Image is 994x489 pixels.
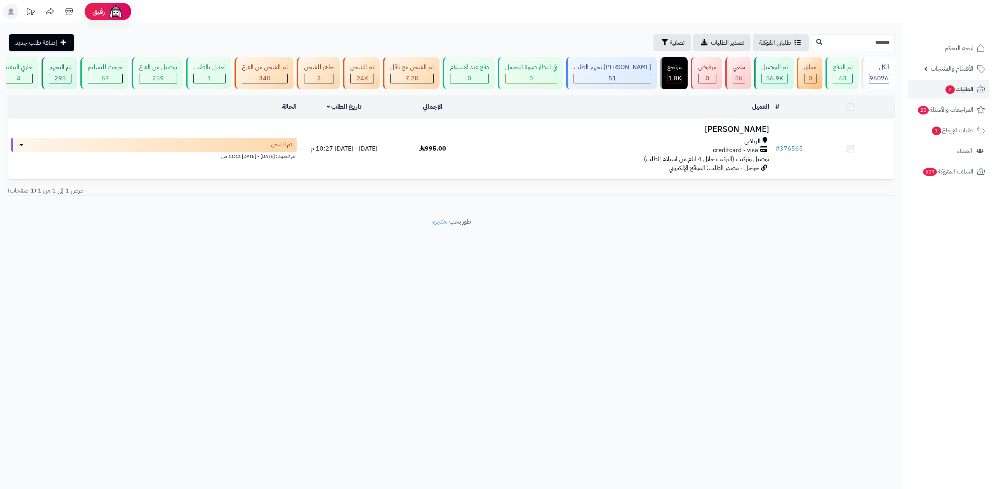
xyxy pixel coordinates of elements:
span: 509 [923,168,937,176]
div: 1834 [668,74,681,83]
a: طلبات الإرجاع1 [908,121,989,140]
a: تم التجهيز 295 [40,57,79,89]
div: 24030 [351,74,374,83]
div: خرجت للتسليم [88,63,123,72]
a: تم التوصيل 56.9K [752,57,795,89]
span: 1.8K [668,74,681,83]
a: الطلبات2 [908,80,989,99]
div: 0 [699,74,716,83]
img: ai-face.png [108,4,123,19]
div: 4 [5,74,32,83]
div: 51 [574,74,651,83]
span: الطلبات [945,84,973,95]
span: 0 [706,74,709,83]
div: جاهز للشحن [304,63,334,72]
div: في انتظار صورة التحويل [505,63,557,72]
a: تم الدفع 63 [824,57,860,89]
span: 995.00 [419,144,446,153]
span: 295 [54,74,66,83]
div: توصيل من الفرع [139,63,177,72]
span: creditcard - visa [713,146,758,155]
span: إضافة طلب جديد [15,38,57,47]
span: السلات المتروكة [922,166,973,177]
a: تعديل بالطلب 1 [184,57,233,89]
div: 0 [506,74,557,83]
a: # [775,102,779,111]
span: 1 [932,127,942,135]
div: 4993 [733,74,745,83]
a: السلات المتروكة509 [908,162,989,181]
a: مرتجع 1.8K [659,57,689,89]
img: logo-2.png [941,6,987,22]
a: إضافة طلب جديد [9,34,74,51]
a: #376565 [775,144,803,153]
span: 259 [152,74,164,83]
span: جوجل - مصدر الطلب: الموقع الإلكتروني [669,163,759,173]
a: تم الشحن 24K [341,57,381,89]
a: المراجعات والأسئلة20 [908,101,989,119]
div: تم الشحن من الفرع [242,63,288,72]
a: طلباتي المُوكلة [753,34,809,51]
div: 295 [49,74,71,83]
div: اخر تحديث: [DATE] - [DATE] 11:12 ص [11,152,297,160]
span: 7.2K [405,74,419,83]
a: تاريخ الطلب [327,102,362,111]
span: 51 [608,74,616,83]
div: عرض 1 إلى 1 من 1 (1 صفحات) [2,186,452,195]
div: تم التجهيز [49,63,71,72]
a: جاهز للشحن 2 [295,57,341,89]
div: مرتجع [667,63,682,72]
a: الحالة [282,102,297,111]
a: العملاء [908,142,989,160]
div: ملغي [733,63,745,72]
span: # [775,144,780,153]
div: 1 [194,74,225,83]
div: 7222 [391,74,433,83]
span: 96076 [869,74,889,83]
div: تعديل بالطلب [193,63,226,72]
span: 63 [839,74,847,83]
span: الرياض [744,137,761,146]
div: 0 [805,74,816,83]
a: لوحة التحكم [908,39,989,57]
span: 0 [529,74,533,83]
div: معلق [804,63,817,72]
div: دفع عند الاستلام [450,63,489,72]
span: 5K [735,74,743,83]
span: 1 [208,74,212,83]
a: تم الشحن مع ناقل 7.2K [381,57,441,89]
div: 56915 [762,74,787,83]
div: 259 [139,74,177,83]
span: [DATE] - [DATE] 10:27 م [311,144,377,153]
a: تم الشحن من الفرع 340 [233,57,295,89]
span: 24K [356,74,368,83]
span: العملاء [957,146,972,156]
div: 63 [833,74,852,83]
a: معلق 0 [795,57,824,89]
span: توصيل وتركيب (التركيب خلال 4 ايام من استلام الطلب) [644,154,769,164]
div: مرفوض [698,63,716,72]
span: 67 [101,74,109,83]
a: في انتظار صورة التحويل 0 [496,57,565,89]
div: 340 [242,74,287,83]
span: 0 [467,74,471,83]
span: 0 [808,74,812,83]
h3: [PERSON_NAME] [480,125,769,134]
span: رفيق [92,7,105,16]
div: تم التوصيل [761,63,788,72]
span: لوحة التحكم [945,43,973,54]
span: 56.9K [766,74,783,83]
span: تصفية [670,38,685,47]
span: طلبات الإرجاع [931,125,973,136]
a: توصيل من الفرع 259 [130,57,184,89]
a: مرفوض 0 [689,57,724,89]
a: ملغي 5K [724,57,752,89]
a: متجرة [432,217,446,226]
a: الإجمالي [423,102,442,111]
div: جاري التنفيذ [4,63,33,72]
span: الأقسام والمنتجات [931,63,973,74]
a: العميل [752,102,769,111]
div: 0 [450,74,488,83]
a: الكل96076 [860,57,897,89]
span: 340 [259,74,271,83]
